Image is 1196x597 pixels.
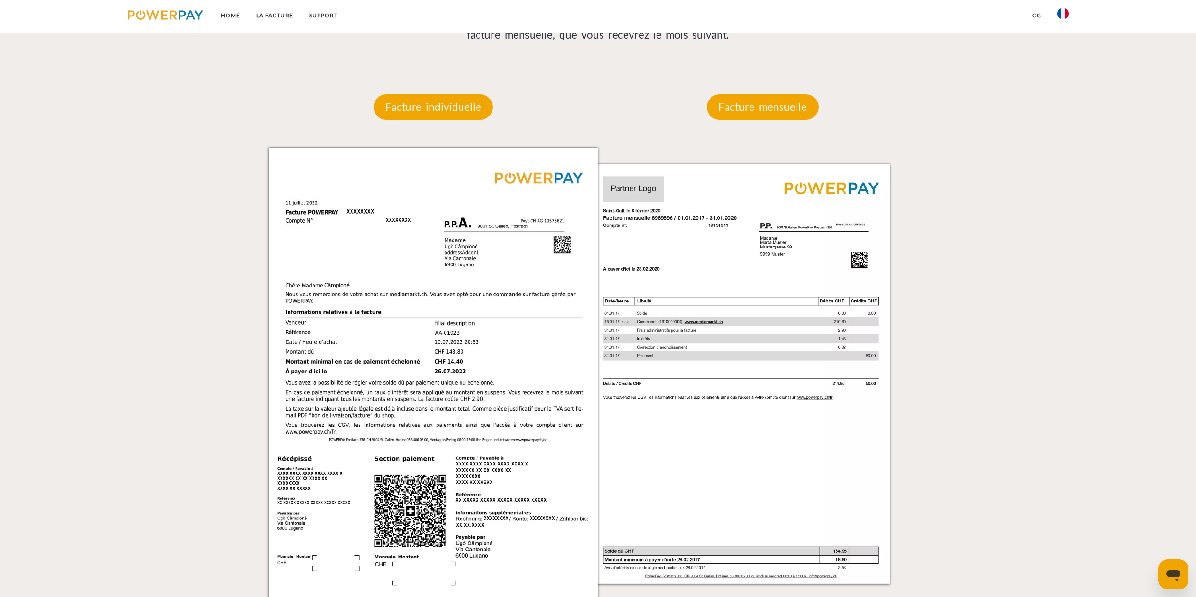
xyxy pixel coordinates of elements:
a: Support [301,7,346,24]
p: Facture mensuelle [707,94,819,120]
a: CG [1024,7,1049,24]
img: logo-powerpay.svg [128,10,203,20]
a: Home [213,7,248,24]
iframe: Bouton de lancement de la fenêtre de messagerie [1158,559,1188,589]
a: LA FACTURE [248,7,301,24]
p: Facture individuelle [374,94,493,120]
img: fr [1057,8,1069,19]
